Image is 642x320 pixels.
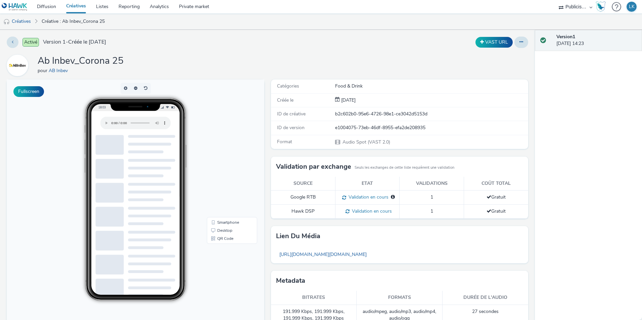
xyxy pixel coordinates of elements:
[201,155,249,163] li: QR Code
[556,34,575,40] strong: Version 1
[340,97,356,103] span: [DATE]
[342,139,390,145] span: Audio Spot (VAST 2.0)
[430,194,433,200] span: 1
[430,208,433,214] span: 1
[276,248,370,261] a: [URL][DOMAIN_NAME][DOMAIN_NAME]
[475,37,513,48] button: VAST URL
[629,2,635,12] div: LK
[335,111,528,117] div: b2c602b0-95e6-4726-98e1-ce3042d5153d
[596,1,606,12] img: Hawk Academy
[443,291,529,305] th: Durée de l'audio
[38,67,49,74] span: pour
[400,177,464,191] th: Validations
[271,205,335,219] td: Hawk DSP
[49,67,71,74] a: AB Inbev
[38,55,124,67] h1: Ab Inbev_Corona 25
[596,1,608,12] a: Hawk Academy
[211,157,227,161] span: QR Code
[211,149,226,153] span: Desktop
[271,177,335,191] th: Source
[277,124,305,131] span: ID de version
[201,147,249,155] li: Desktop
[7,62,31,68] a: AB Inbev
[335,83,528,90] div: Food & Drink
[335,177,400,191] th: Etat
[350,208,392,214] span: Validation en cours
[38,13,108,30] a: Créative : Ab Inbev_Corona 25
[3,18,10,25] img: audio
[277,97,293,103] span: Créée le
[357,291,443,305] th: Formats
[271,191,335,205] td: Google RTB
[22,38,39,47] span: Activé
[8,56,27,75] img: AB Inbev
[2,3,28,11] img: undefined Logo
[276,276,305,286] h3: Metadata
[277,111,306,117] span: ID de créative
[487,208,506,214] span: Gratuit
[340,97,356,104] div: Création 29 avril 2025, 14:23
[556,34,637,47] div: [DATE] 14:23
[464,177,529,191] th: Coût total
[13,86,44,97] button: Fullscreen
[92,26,99,30] span: 18:03
[355,165,454,170] small: Seuls les exchanges de cette liste requièrent une validation
[211,141,232,145] span: Smartphone
[346,194,388,200] span: Validation en cours
[277,83,299,89] span: Catégories
[474,37,514,48] div: Dupliquer la créative en un VAST URL
[276,231,320,241] h3: Lien du média
[277,139,292,145] span: Format
[276,162,351,172] h3: Validation par exchange
[335,124,528,131] div: e1004075-73eb-46df-8955-efa2de208935
[43,38,106,46] span: Version 1 - Créée le [DATE]
[201,139,249,147] li: Smartphone
[487,194,506,200] span: Gratuit
[271,291,357,305] th: Bitrates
